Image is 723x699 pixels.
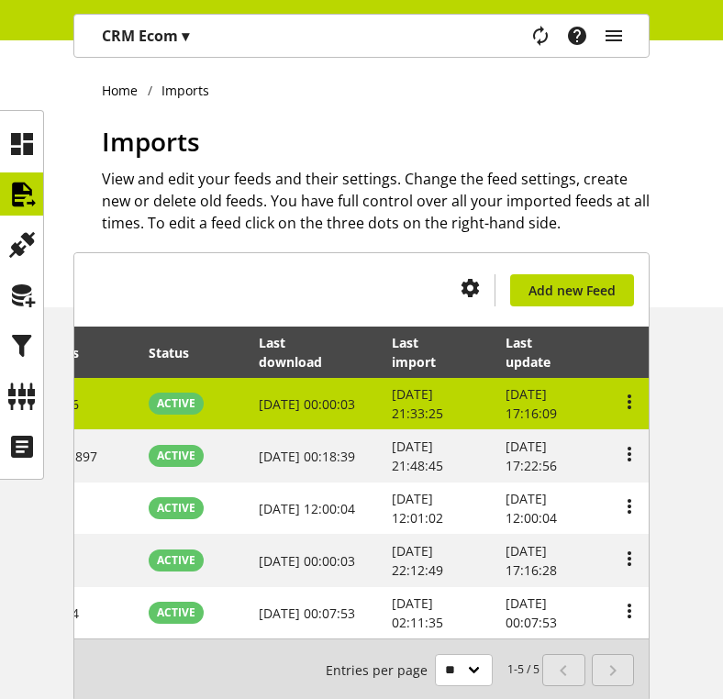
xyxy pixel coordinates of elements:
span: [DATE] 12:01:02 [392,490,443,527]
span: ▾ [182,26,189,46]
div: Last download [259,333,347,372]
span: [DATE] 17:16:09 [506,385,557,422]
span: [DATE] 17:16:28 [506,542,557,579]
span: [DATE] 00:07:53 [506,594,557,631]
small: 1-5 / 5 [326,654,539,686]
span: [DATE] 21:33:25 [392,385,443,422]
span: [DATE] 17:22:56 [506,438,557,474]
nav: main navigation [73,14,650,58]
div: Last update [506,333,576,372]
span: ACTIVE [157,605,195,621]
h2: View and edit your feeds and their settings. Change the feed settings, create new or delete old f... [102,168,650,234]
div: Status [149,343,207,362]
span: ACTIVE [157,448,195,464]
span: [DATE] 00:18:39 [259,448,355,465]
span: [DATE] 00:00:03 [259,552,355,570]
span: [DATE] 02:11:35 [392,594,443,631]
p: CRM Ecom [102,25,189,47]
span: [DATE] 00:00:03 [259,395,355,413]
span: Add new Feed [528,281,616,300]
span: ACTIVE [157,552,195,569]
span: ACTIVE [157,500,195,516]
span: [DATE] 00:07:53 [259,605,355,622]
span: ACTIVE [157,395,195,412]
span: [DATE] 12:00:04 [506,490,557,527]
span: [DATE] 22:12:49 [392,542,443,579]
span: [DATE] 21:48:45 [392,438,443,474]
span: Entries per page [326,660,435,680]
span: [DATE] 12:00:04 [259,500,355,517]
div: Last import [392,333,462,372]
span: Imports [102,124,200,159]
a: Home [102,81,148,100]
a: Add new Feed [510,274,634,306]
